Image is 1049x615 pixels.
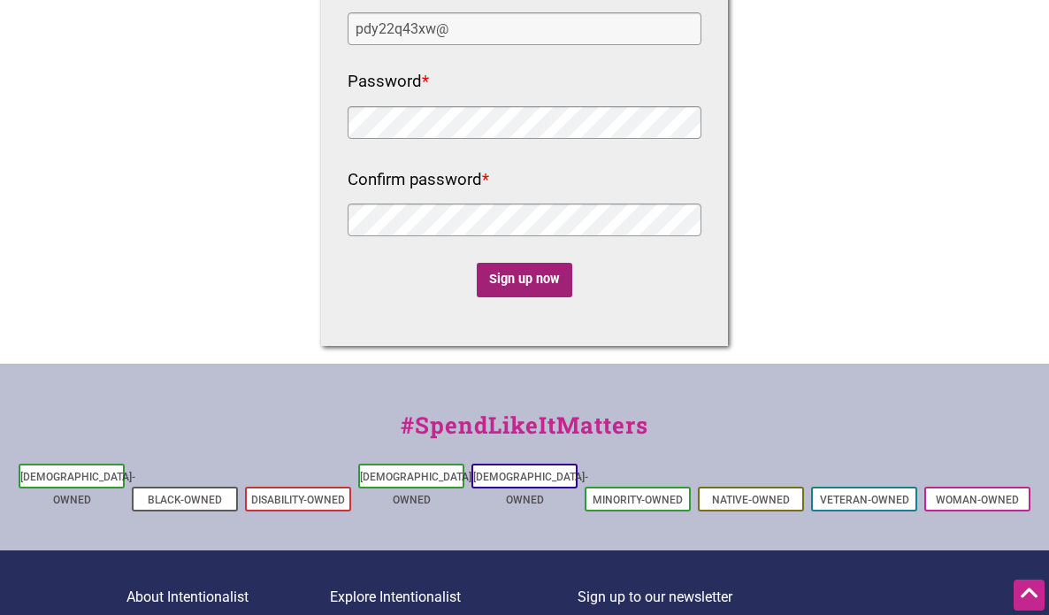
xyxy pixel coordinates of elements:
[330,586,578,609] p: Explore Intentionalist
[712,494,790,506] a: Native-Owned
[148,494,222,506] a: Black-Owned
[820,494,909,506] a: Veteran-Owned
[251,494,345,506] a: Disability-Owned
[936,494,1019,506] a: Woman-Owned
[348,67,429,97] label: Password
[1014,580,1045,611] div: Scroll Back to Top
[126,586,330,609] p: About Intentionalist
[348,165,489,196] label: Confirm password
[578,586,923,609] p: Sign up to our newsletter
[20,471,135,506] a: [DEMOGRAPHIC_DATA]-Owned
[477,263,573,297] input: Sign up now
[473,471,588,506] a: [DEMOGRAPHIC_DATA]-Owned
[593,494,683,506] a: Minority-Owned
[360,471,475,506] a: [DEMOGRAPHIC_DATA]-Owned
